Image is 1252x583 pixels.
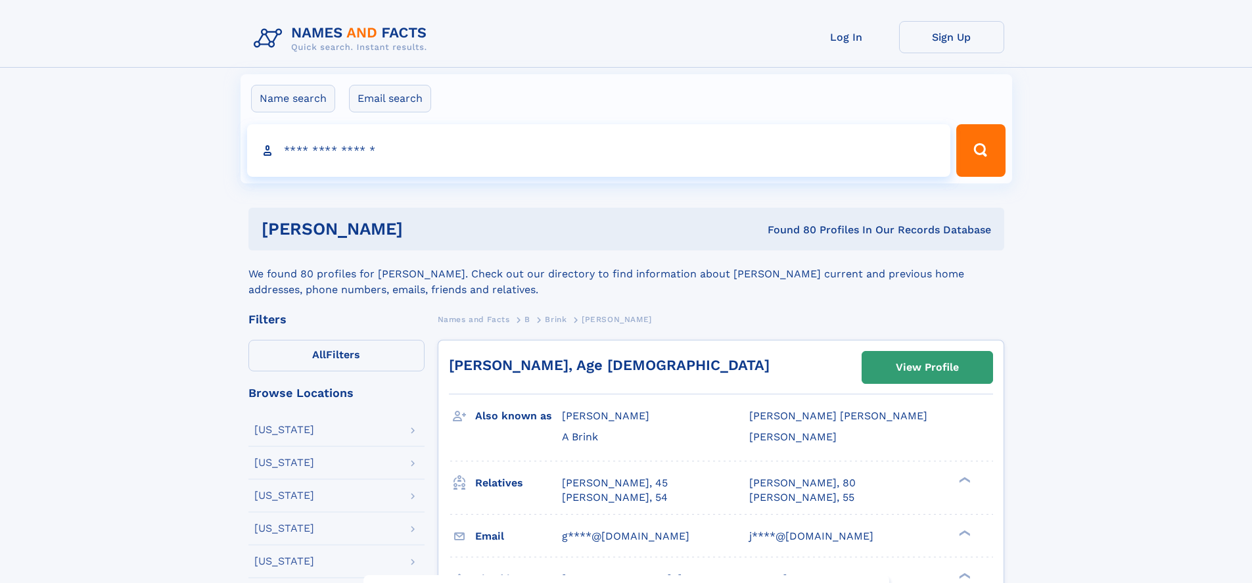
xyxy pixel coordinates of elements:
h3: Also known as [475,405,562,427]
a: Names and Facts [438,311,510,327]
div: [US_STATE] [254,457,314,468]
a: B [524,311,530,327]
div: Browse Locations [248,387,425,399]
span: B [524,315,530,324]
div: ❯ [956,475,971,484]
a: [PERSON_NAME], 54 [562,490,668,505]
span: Brink [545,315,567,324]
a: Sign Up [899,21,1004,53]
a: View Profile [862,352,992,383]
div: ❯ [956,571,971,580]
label: Name search [251,85,335,112]
input: search input [247,124,951,177]
div: View Profile [896,352,959,383]
a: Log In [794,21,899,53]
div: [US_STATE] [254,425,314,435]
h1: [PERSON_NAME] [262,221,586,237]
span: All [312,348,326,361]
a: Brink [545,311,567,327]
span: [PERSON_NAME] [562,409,649,422]
span: [PERSON_NAME] [749,431,837,443]
button: Search Button [956,124,1005,177]
div: ❯ [956,528,971,537]
div: [US_STATE] [254,523,314,534]
div: Found 80 Profiles In Our Records Database [585,223,991,237]
a: [PERSON_NAME], 55 [749,490,854,505]
img: Logo Names and Facts [248,21,438,57]
h3: Relatives [475,472,562,494]
div: We found 80 profiles for [PERSON_NAME]. Check out our directory to find information about [PERSON... [248,250,1004,298]
a: [PERSON_NAME], Age [DEMOGRAPHIC_DATA] [449,357,770,373]
span: [PERSON_NAME] [582,315,652,324]
span: A Brink [562,431,598,443]
label: Filters [248,340,425,371]
a: [PERSON_NAME], 80 [749,476,856,490]
span: [PERSON_NAME] [PERSON_NAME] [749,409,927,422]
h3: Email [475,525,562,548]
div: Filters [248,314,425,325]
div: [US_STATE] [254,490,314,501]
a: [PERSON_NAME], 45 [562,476,668,490]
label: Email search [349,85,431,112]
div: [US_STATE] [254,556,314,567]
